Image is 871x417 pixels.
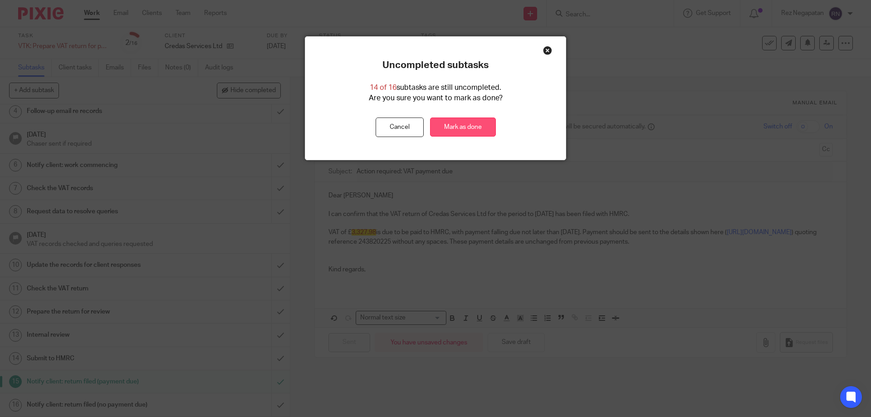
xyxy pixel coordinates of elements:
p: Are you sure you want to mark as done? [369,93,503,103]
p: subtasks are still uncompleted. [370,83,501,93]
span: 14 of 16 [370,84,396,91]
p: Uncompleted subtasks [382,59,489,71]
button: Cancel [376,118,424,137]
a: Mark as done [430,118,496,137]
div: Close this dialog window [543,46,552,55]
